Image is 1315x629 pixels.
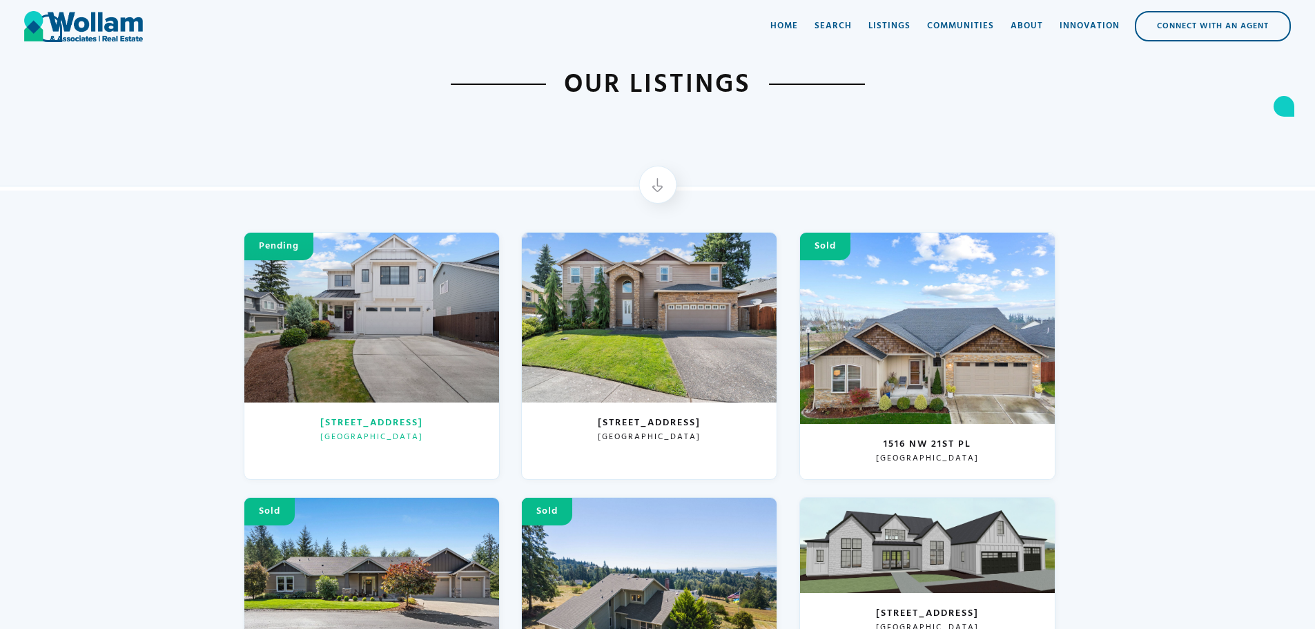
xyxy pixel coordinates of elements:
[1051,6,1128,47] a: Innovation
[598,432,701,442] h3: [GEOGRAPHIC_DATA]
[1011,19,1043,33] div: About
[1002,6,1051,47] a: About
[546,67,769,102] h1: Our Listings
[876,454,979,463] h3: [GEOGRAPHIC_DATA]
[770,19,798,33] div: Home
[1135,11,1291,41] a: Connect with an Agent
[868,19,910,33] div: Listings
[521,232,777,480] a: [STREET_ADDRESS][GEOGRAPHIC_DATA]
[1060,19,1120,33] div: Innovation
[927,19,994,33] div: Communities
[320,416,423,430] h3: [STREET_ADDRESS]
[806,6,860,47] a: Search
[799,232,1055,480] a: Sold1516 NW 21st Pl[GEOGRAPHIC_DATA]
[1136,12,1289,40] div: Connect with an Agent
[320,432,423,442] h3: [GEOGRAPHIC_DATA]
[762,6,806,47] a: Home
[815,19,852,33] div: Search
[598,416,701,430] h3: [STREET_ADDRESS]
[919,6,1002,47] a: Communities
[244,232,500,480] a: Pending[STREET_ADDRESS][GEOGRAPHIC_DATA]
[884,438,971,452] h3: 1516 NW 21st Pl
[24,6,143,47] a: home
[860,6,919,47] a: Listings
[876,607,979,621] h3: [STREET_ADDRESS]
